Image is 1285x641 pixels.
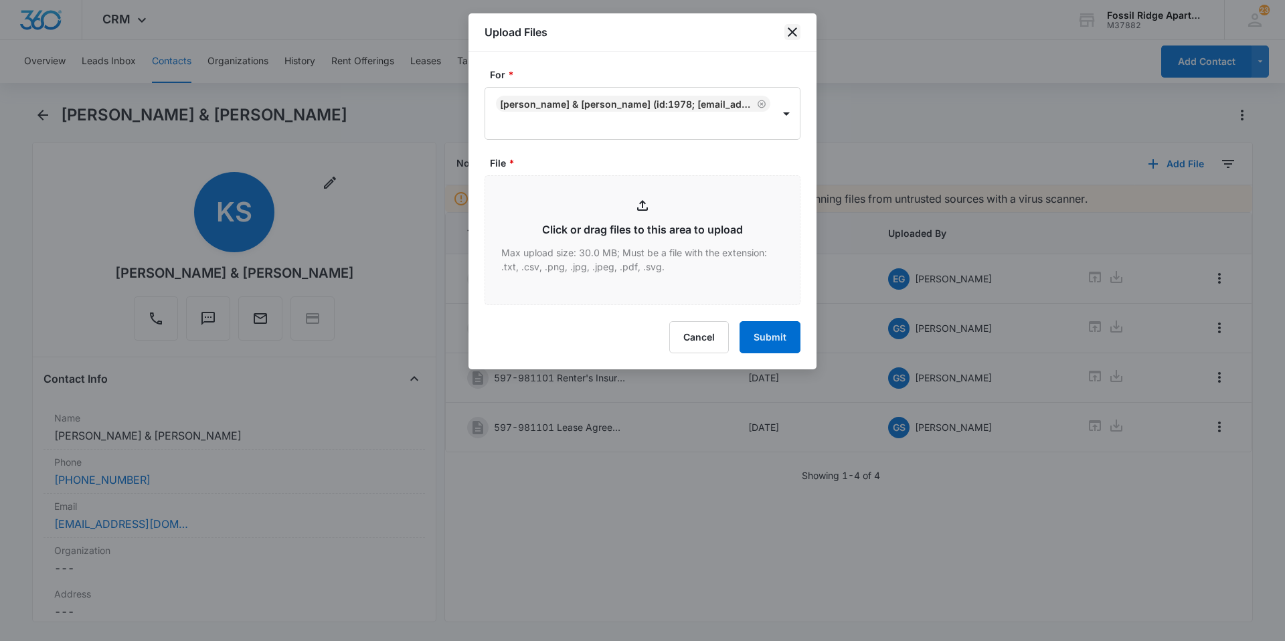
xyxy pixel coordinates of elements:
[490,68,806,82] label: For
[500,98,754,110] div: [PERSON_NAME] & [PERSON_NAME] (ID:1978; [EMAIL_ADDRESS][DOMAIN_NAME]; 9708899293)
[784,24,800,40] button: close
[740,321,800,353] button: Submit
[485,24,547,40] h1: Upload Files
[754,99,766,108] div: Remove Kaitlyn Sanford & Matthew Sanford (ID:1978; kaitlynsanford@gmail.com; 9708899293)
[490,156,806,170] label: File
[669,321,729,353] button: Cancel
